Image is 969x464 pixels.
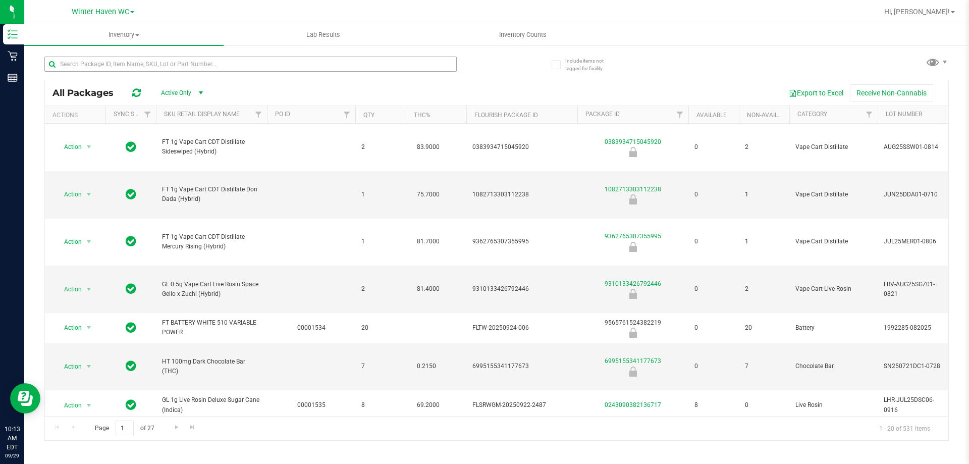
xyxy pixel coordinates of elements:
[576,242,690,252] div: Locked due to Testing Failure
[745,362,783,371] span: 7
[884,237,947,246] span: JUL25MER01-0806
[224,24,423,45] a: Lab Results
[472,142,571,152] span: 0383934715045920
[576,318,690,338] div: 9565761524382219
[472,190,571,199] span: 1082713303112238
[745,237,783,246] span: 1
[576,289,690,299] div: Locked due to Testing Failure
[795,142,872,152] span: Vape Cart Distillate
[412,359,441,374] span: 0.2150
[696,112,727,119] a: Available
[185,421,200,434] a: Go to the last page
[694,190,733,199] span: 0
[361,237,400,246] span: 1
[795,284,872,294] span: Vape Cart Live Rosin
[55,282,82,296] span: Action
[745,323,783,333] span: 20
[745,142,783,152] span: 2
[795,362,872,371] span: Chocolate Bar
[850,84,933,101] button: Receive Non-Cannabis
[694,142,733,152] span: 0
[162,395,261,415] span: GL 1g Live Rosin Deluxe Sugar Cane (Indica)
[412,140,445,154] span: 83.9000
[886,111,922,118] a: Lot Number
[795,400,872,410] span: Live Rosin
[8,73,18,83] inline-svg: Reports
[55,398,82,413] span: Action
[114,111,152,118] a: Sync Status
[52,112,101,119] div: Actions
[576,194,690,204] div: Locked due to Testing Failure
[884,280,947,299] span: LRV-AUG25SGZ01-0821
[162,357,261,376] span: HT 100mg Dark Chocolate Bar (THC)
[605,280,661,287] a: 9310133426792446
[126,140,136,154] span: In Sync
[361,323,400,333] span: 20
[472,400,571,410] span: FLSRWGM-20250922-2487
[414,112,430,119] a: THC%
[797,111,827,118] a: Category
[83,359,95,374] span: select
[339,106,355,123] a: Filter
[126,234,136,248] span: In Sync
[361,142,400,152] span: 2
[694,323,733,333] span: 0
[747,112,792,119] a: Non-Available
[83,235,95,249] span: select
[5,425,20,452] p: 10:13 AM EDT
[884,8,950,16] span: Hi, [PERSON_NAME]!
[672,106,688,123] a: Filter
[126,321,136,335] span: In Sync
[937,106,953,123] a: Filter
[250,106,267,123] a: Filter
[884,362,947,371] span: SN250721DC1-0728
[361,284,400,294] span: 2
[694,237,733,246] span: 0
[52,87,124,98] span: All Packages
[55,235,82,249] span: Action
[55,321,82,335] span: Action
[139,106,156,123] a: Filter
[605,186,661,193] a: 1082713303112238
[361,400,400,410] span: 8
[83,140,95,154] span: select
[126,282,136,296] span: In Sync
[162,137,261,157] span: FT 1g Vape Cart CDT Distillate Sideswiped (Hybrid)
[472,362,571,371] span: 6995155341177673
[126,359,136,373] span: In Sync
[605,357,661,365] a: 6995155341177673
[605,233,661,240] a: 9362765307355995
[162,185,261,204] span: FT 1g Vape Cart CDT Distillate Don Dada (Hybrid)
[745,190,783,199] span: 1
[297,324,326,331] a: 00001534
[884,323,947,333] span: 1992285-082025
[83,187,95,201] span: select
[55,359,82,374] span: Action
[486,30,560,39] span: Inventory Counts
[745,284,783,294] span: 2
[795,323,872,333] span: Battery
[10,383,40,414] iframe: Resource center
[5,452,20,459] p: 09/29
[162,318,261,337] span: FT BATTERY WHITE 510 VARIABLE POWER
[116,421,134,436] input: 1
[795,237,872,246] span: Vape Cart Distillate
[126,398,136,412] span: In Sync
[169,421,184,434] a: Go to the next page
[24,24,224,45] a: Inventory
[576,367,690,377] div: Locked due to Testing Failure
[86,421,163,436] span: Page of 27
[472,284,571,294] span: 9310133426792446
[72,8,129,16] span: Winter Haven WC
[44,57,457,72] input: Search Package ID, Item Name, SKU, Lot or Part Number...
[55,187,82,201] span: Action
[871,421,938,436] span: 1 - 20 of 531 items
[275,111,290,118] a: PO ID
[8,29,18,39] inline-svg: Inventory
[363,112,374,119] a: Qty
[293,30,354,39] span: Lab Results
[412,234,445,249] span: 81.7000
[585,111,620,118] a: Package ID
[884,190,947,199] span: JUN25DDA01-0710
[474,112,538,119] a: Flourish Package ID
